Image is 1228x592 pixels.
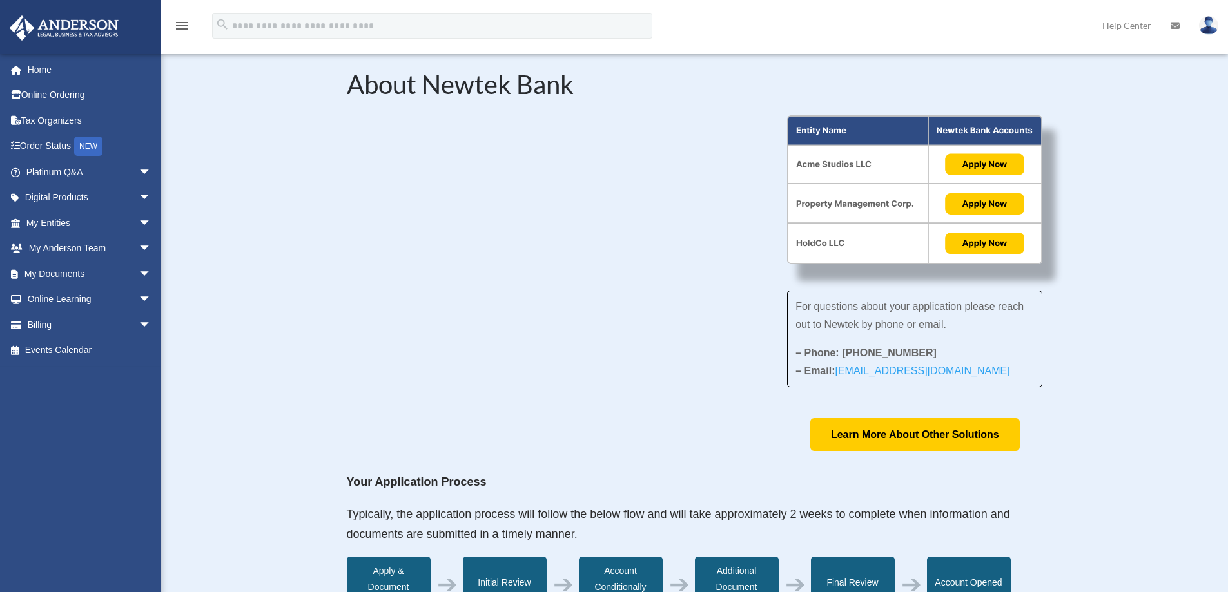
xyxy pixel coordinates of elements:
a: Events Calendar [9,338,171,363]
strong: – Phone: [PHONE_NUMBER] [795,347,937,358]
a: Online Ordering [9,82,171,108]
a: My Documentsarrow_drop_down [9,261,171,287]
strong: Your Application Process [347,475,487,488]
h2: About Newtek Bank [347,72,1043,104]
a: menu [174,23,190,33]
span: arrow_drop_down [139,159,164,186]
a: [EMAIL_ADDRESS][DOMAIN_NAME] [835,365,1009,383]
img: Anderson Advisors Platinum Portal [6,15,122,41]
a: Billingarrow_drop_down [9,312,171,338]
a: Platinum Q&Aarrow_drop_down [9,159,171,185]
a: Home [9,57,171,82]
img: User Pic [1199,16,1218,35]
span: arrow_drop_down [139,210,164,236]
div: NEW [74,137,102,156]
a: My Anderson Teamarrow_drop_down [9,236,171,262]
i: menu [174,18,190,33]
img: About Partnership Graphic (3) [787,115,1042,265]
iframe: NewtekOne and Newtek Bank's Partnership with Anderson Advisors [347,115,749,341]
a: Order StatusNEW [9,133,171,160]
a: Learn More About Other Solutions [810,418,1020,451]
span: arrow_drop_down [139,185,164,211]
span: arrow_drop_down [139,287,164,313]
span: Typically, the application process will follow the below flow and will take approximately 2 weeks... [347,508,1010,541]
span: arrow_drop_down [139,312,164,338]
span: arrow_drop_down [139,236,164,262]
a: Digital Productsarrow_drop_down [9,185,171,211]
a: My Entitiesarrow_drop_down [9,210,171,236]
a: Tax Organizers [9,108,171,133]
span: For questions about your application please reach out to Newtek by phone or email. [795,301,1024,330]
span: arrow_drop_down [139,261,164,287]
strong: – Email: [795,365,1010,376]
a: Online Learningarrow_drop_down [9,287,171,312]
i: search [215,17,229,32]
